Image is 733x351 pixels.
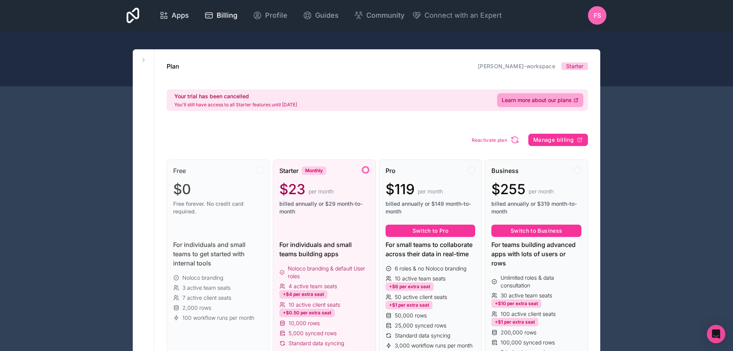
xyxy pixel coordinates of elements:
a: Profile [247,7,294,24]
a: [PERSON_NAME]-workspace [478,63,555,69]
span: Business [491,166,519,175]
span: per month [418,188,443,195]
a: Guides [297,7,345,24]
span: 7 active client seats [182,294,231,302]
a: Apps [153,7,195,24]
span: per month [309,188,334,195]
span: Community [366,10,404,21]
div: +$1 per extra seat [386,301,432,309]
span: billed annually or $319 month-to-month [491,200,581,215]
p: You'll still have access to all Starter features until [DATE] [174,102,297,108]
span: 2,000 rows [182,304,211,312]
span: Starter [566,62,583,70]
div: +$10 per extra seat [491,299,541,308]
span: Standard data syncing [395,332,450,339]
span: 200,000 rows [501,329,536,336]
span: 3 active team seats [182,284,230,292]
span: Unlimited roles & data consultation [501,274,581,289]
h1: Plan [167,62,179,71]
span: 50,000 rows [395,312,427,319]
span: Noloco branding [182,274,223,282]
span: 5,000 synced rows [289,329,337,337]
span: billed annually or $29 month-to-month [279,200,369,215]
button: Switch to Pro [386,225,476,237]
span: 100 active client seats [501,310,556,318]
span: Learn more about our plans [502,96,572,104]
div: +$0.50 per extra seat [279,309,335,317]
span: 4 active team seats [289,282,337,290]
span: 25,000 synced rows [395,322,446,329]
div: Monthly [302,166,326,175]
span: 10 active team seats [395,275,446,282]
span: Standard data syncing [289,339,344,347]
span: billed annually or $149 month-to-month [386,200,476,215]
a: Billing [198,7,244,24]
span: 10 active client seats [289,301,340,309]
a: Learn more about our plans [497,93,583,107]
a: Community [348,7,411,24]
span: 3,000 workflow runs per month [395,342,473,349]
div: +$1 per extra seat [491,318,538,326]
div: +$6 per extra seat [386,282,434,291]
span: Starter [279,166,299,175]
span: per month [529,188,554,195]
span: Manage billing [533,136,574,143]
span: Free [173,166,186,175]
div: For individuals and small teams building apps [279,240,369,259]
div: For individuals and small teams to get started with internal tools [173,240,263,268]
button: Reactivate plan [469,133,523,147]
span: Connect with an Expert [424,10,502,21]
span: Reactivate plan [472,137,508,143]
span: Guides [315,10,339,21]
span: Pro [386,166,396,175]
span: Billing [217,10,237,21]
button: Manage billing [528,134,588,146]
button: Switch to Business [491,225,581,237]
button: Connect with an Expert [412,10,502,21]
span: 100 workflow runs per month [182,314,254,322]
span: $119 [386,181,415,197]
div: For small teams to collaborate across their data in real-time [386,240,476,259]
span: Profile [265,10,287,21]
span: 10,000 rows [289,319,320,327]
span: $23 [279,181,306,197]
span: Apps [172,10,189,21]
h2: Your trial has been cancelled [174,92,297,100]
div: Open Intercom Messenger [707,325,725,343]
span: $255 [491,181,526,197]
span: $0 [173,181,191,197]
span: Noloco branding & default User roles [288,265,369,280]
span: Free forever. No credit card required. [173,200,263,215]
div: +$4 per extra seat [279,290,327,299]
span: 50 active client seats [395,293,447,301]
span: 30 active team seats [501,292,552,299]
span: FS [594,11,601,20]
span: 6 roles & no Noloco branding [395,265,466,272]
span: 100,000 synced rows [501,339,555,346]
div: For teams building advanced apps with lots of users or rows [491,240,581,268]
